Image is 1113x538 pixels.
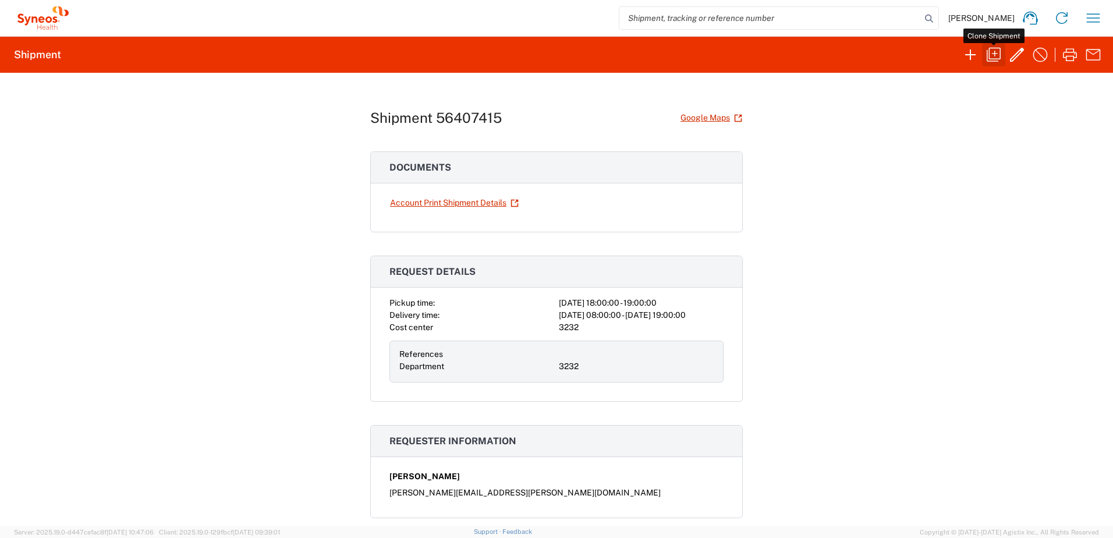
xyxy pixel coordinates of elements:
span: Cost center [389,323,433,332]
div: 3232 [559,321,724,334]
span: [PERSON_NAME] [948,13,1015,23]
div: [DATE] 08:00:00 - [DATE] 19:00:00 [559,309,724,321]
span: Requester information [389,436,516,447]
span: Pickup time: [389,298,435,307]
a: Account Print Shipment Details [389,193,519,213]
h2: Shipment [14,48,61,62]
div: [PERSON_NAME][EMAIL_ADDRESS][PERSON_NAME][DOMAIN_NAME] [389,487,724,499]
div: 3232 [559,360,714,373]
div: Department [399,360,554,373]
span: Server: 2025.19.0-d447cefac8f [14,529,154,536]
span: Request details [389,266,476,277]
span: [PERSON_NAME] [389,470,460,483]
input: Shipment, tracking or reference number [619,7,921,29]
span: Copyright © [DATE]-[DATE] Agistix Inc., All Rights Reserved [920,527,1099,537]
span: [DATE] 10:47:06 [107,529,154,536]
div: [DATE] 18:00:00 - 19:00:00 [559,297,724,309]
span: [DATE] 09:39:01 [233,529,280,536]
span: References [399,349,443,359]
a: Feedback [502,528,532,535]
span: Documents [389,162,451,173]
h1: Shipment 56407415 [370,109,502,126]
span: Delivery time: [389,310,439,320]
a: Google Maps [680,108,743,128]
a: Support [474,528,503,535]
span: Client: 2025.19.0-129fbcf [159,529,280,536]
